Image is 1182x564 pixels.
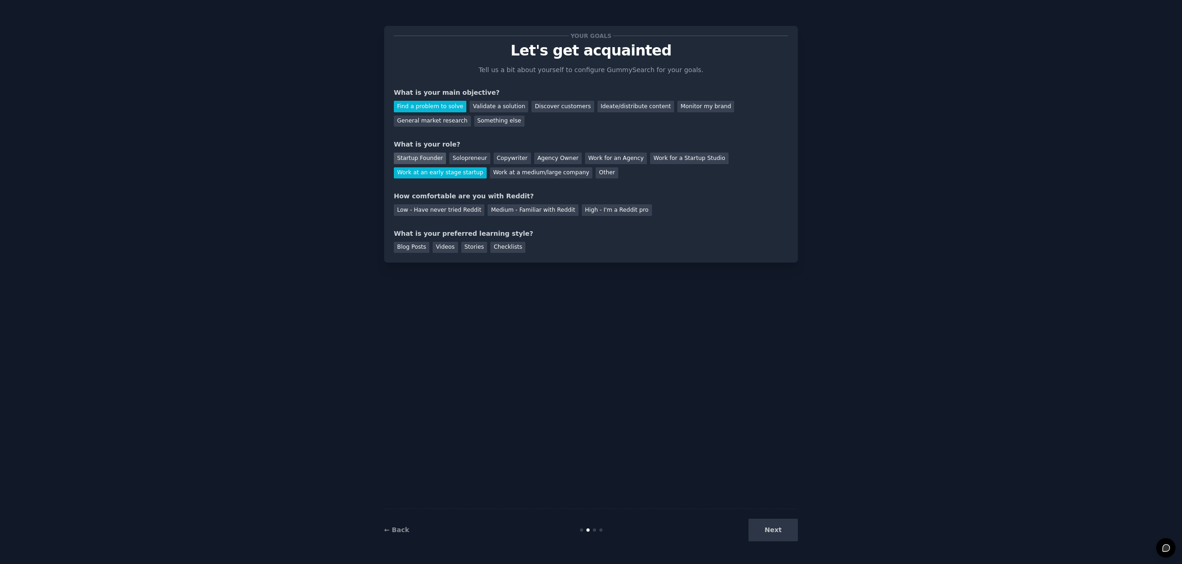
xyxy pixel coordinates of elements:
[596,167,618,179] div: Other
[394,167,487,179] div: Work at an early stage startup
[449,153,490,164] div: Solopreneur
[433,242,458,253] div: Videos
[394,242,429,253] div: Blog Posts
[394,229,788,239] div: What is your preferred learning style?
[650,153,728,164] div: Work for a Startup Studio
[569,31,613,41] span: Your goals
[394,204,484,216] div: Low - Have never tried Reddit
[490,167,592,179] div: Work at a medium/large company
[394,153,446,164] div: Startup Founder
[474,116,525,127] div: Something else
[677,101,734,112] div: Monitor my brand
[470,101,528,112] div: Validate a solution
[475,65,707,75] p: Tell us a bit about yourself to configure GummySearch for your goals.
[394,191,788,201] div: How comfortable are you with Reddit?
[585,153,647,164] div: Work for an Agency
[384,526,409,533] a: ← Back
[597,101,674,112] div: Ideate/distribute content
[488,204,578,216] div: Medium - Familiar with Reddit
[494,153,531,164] div: Copywriter
[582,204,652,216] div: High - I'm a Reddit pro
[394,43,788,59] p: Let's get acquainted
[490,242,525,253] div: Checklists
[531,101,594,112] div: Discover customers
[394,116,471,127] div: General market research
[534,153,582,164] div: Agency Owner
[394,88,788,98] div: What is your main objective?
[394,140,788,149] div: What is your role?
[394,101,466,112] div: Find a problem to solve
[461,242,487,253] div: Stories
